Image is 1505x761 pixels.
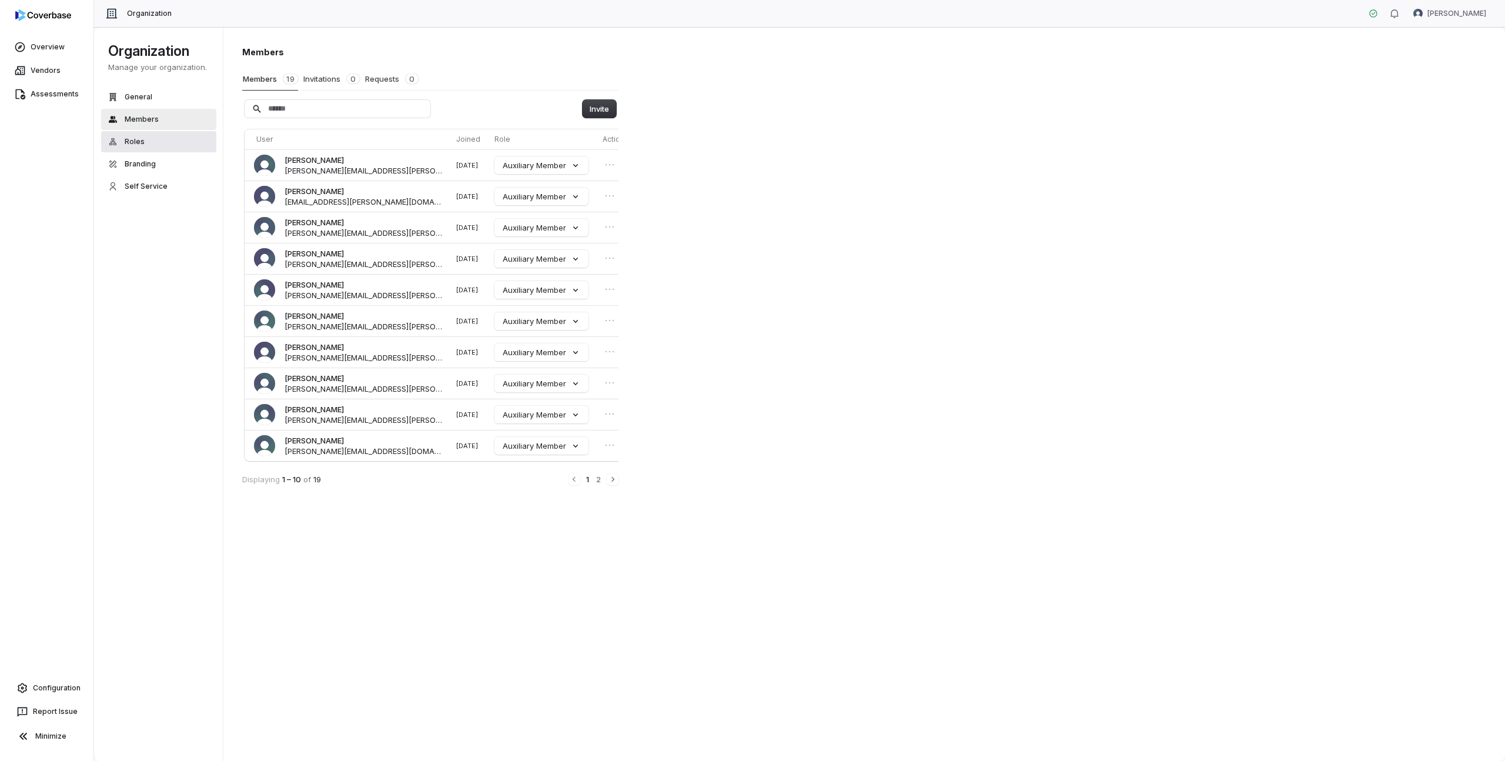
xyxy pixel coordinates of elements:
button: Invitations [303,68,360,90]
button: Open menu [603,220,617,234]
button: Auxiliary Member [494,437,588,455]
a: Configuration [5,677,89,699]
input: Search [245,100,430,118]
span: [EMAIL_ADDRESS][PERSON_NAME][DOMAIN_NAME] [285,196,442,207]
button: Auxiliary Member [494,406,588,423]
span: [PERSON_NAME] [285,311,344,321]
span: [PERSON_NAME][EMAIL_ADDRESS][PERSON_NAME][DOMAIN_NAME] [285,259,442,269]
a: Assessments [2,84,91,105]
button: General [101,86,216,108]
button: Report Issue [5,701,89,722]
span: [PERSON_NAME][EMAIL_ADDRESS][PERSON_NAME][DOMAIN_NAME] [285,352,442,363]
a: Vendors [2,60,91,81]
span: [PERSON_NAME] [1427,9,1486,18]
button: Roles [101,131,216,152]
span: 19 [313,475,321,484]
button: Members [101,109,216,130]
button: Auxiliary Member [494,343,588,361]
span: [PERSON_NAME] [285,186,344,196]
button: Open menu [603,189,617,203]
button: 2 [595,473,602,486]
span: [PERSON_NAME] [285,342,344,352]
span: [DATE] [456,161,478,169]
span: Branding [125,159,156,169]
span: 1 – 10 [282,475,301,484]
h1: Organization [108,42,209,61]
span: [PERSON_NAME][EMAIL_ADDRESS][PERSON_NAME][DOMAIN_NAME] [285,228,442,238]
span: [DATE] [456,223,478,232]
button: Open menu [603,345,617,359]
span: Members [125,115,159,124]
button: Open menu [603,407,617,421]
button: Open menu [603,376,617,390]
span: [DATE] [456,317,478,325]
span: Displaying [242,475,280,484]
th: User [245,129,451,149]
span: [PERSON_NAME][EMAIL_ADDRESS][DOMAIN_NAME] [285,446,442,456]
img: Tamara Springle [254,373,275,394]
span: of [303,475,311,484]
span: [PERSON_NAME][EMAIL_ADDRESS][PERSON_NAME][DOMAIN_NAME] [285,415,442,425]
p: Manage your organization. [108,62,209,72]
span: [PERSON_NAME][EMAIL_ADDRESS][PERSON_NAME][DOMAIN_NAME] [285,383,442,394]
img: Bryce Higbee [254,186,275,207]
span: General [125,92,152,102]
img: James Willmore [254,155,275,176]
button: Auxiliary Member [494,188,588,205]
button: Requests [364,68,419,90]
img: Brandon Riding [254,435,275,456]
span: [PERSON_NAME] [285,404,344,415]
span: [PERSON_NAME] [285,217,344,228]
button: Open menu [603,282,617,296]
span: 19 [284,74,297,84]
h1: Members [242,46,618,58]
button: Auxiliary Member [494,156,588,174]
span: [PERSON_NAME][EMAIL_ADDRESS][PERSON_NAME][DOMAIN_NAME] [285,165,442,176]
span: [DATE] [456,410,478,419]
img: Sam Bowley [254,311,275,332]
button: Next [607,473,618,485]
span: 0 [406,74,418,84]
img: Jason Nixon [254,342,275,363]
button: Invite [583,100,616,118]
button: Auxiliary Member [494,250,588,268]
span: Organization [127,9,172,18]
span: Roles [125,137,145,146]
button: Auxiliary Member [494,312,588,330]
th: Joined [451,129,490,149]
span: [PERSON_NAME] [285,373,344,383]
th: Role [490,129,598,149]
button: 1 [585,473,590,486]
button: Open menu [603,438,617,452]
button: Open menu [603,158,617,172]
span: [DATE] [456,442,478,450]
img: Mike Lewis avatar [1413,9,1423,18]
span: [PERSON_NAME] [285,435,344,446]
button: Self Service [101,176,216,197]
button: Auxiliary Member [494,219,588,236]
button: Auxiliary Member [494,281,588,299]
button: Open menu [603,251,617,265]
span: [DATE] [456,286,478,294]
img: Tyler Ray [254,217,275,238]
span: [DATE] [456,348,478,356]
img: James Rollins [254,279,275,301]
th: Actions [598,129,638,149]
img: Rick Kilgore [254,404,275,425]
span: [PERSON_NAME] [285,279,344,290]
img: David Pearson [254,248,275,269]
button: Open menu [603,313,617,328]
span: [DATE] [456,192,478,201]
button: Minimize [5,725,89,748]
button: Auxiliary Member [494,375,588,392]
span: 0 [347,74,359,84]
span: [PERSON_NAME][EMAIL_ADDRESS][PERSON_NAME][DOMAIN_NAME] [285,321,442,332]
button: Mike Lewis avatar[PERSON_NAME] [1406,5,1493,22]
span: [DATE] [456,255,478,263]
span: [PERSON_NAME] [285,155,344,165]
img: logo-D7KZi-bG.svg [15,9,71,21]
a: Overview [2,36,91,58]
button: Members [242,68,298,91]
button: Branding [101,153,216,175]
span: [DATE] [456,379,478,388]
